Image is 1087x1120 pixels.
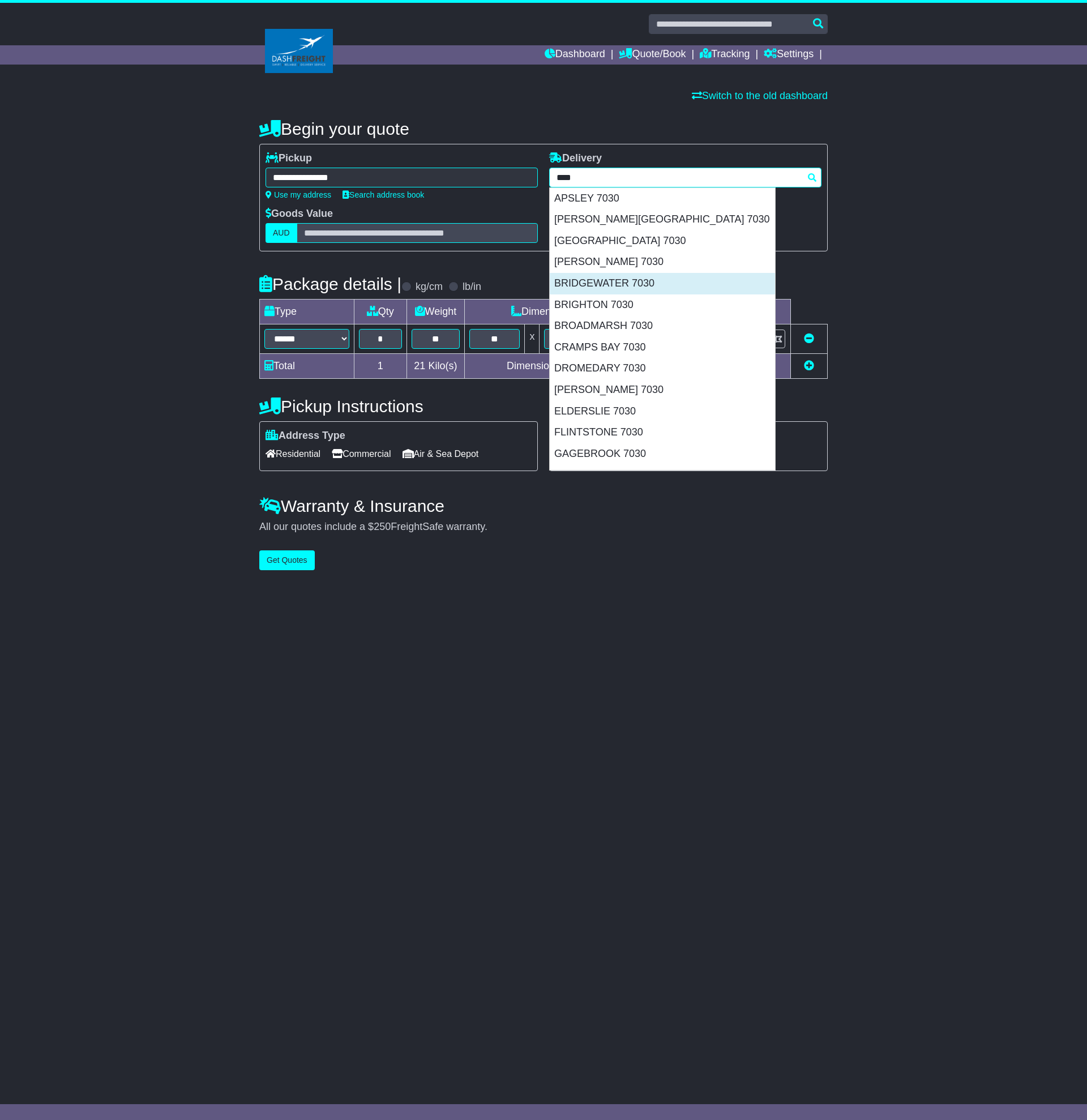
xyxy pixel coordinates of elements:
[550,230,775,252] div: [GEOGRAPHIC_DATA] 7030
[266,190,331,199] a: Use my address
[764,45,814,65] a: Settings
[406,300,465,324] td: Weight
[465,300,675,324] td: Dimensions (L x W x H)
[374,521,391,532] span: 250
[550,188,775,210] div: APSLEY 7030
[260,354,354,379] td: Total
[804,333,814,344] a: Remove this item
[266,430,345,442] label: Address Type
[354,300,407,324] td: Qty
[550,209,775,230] div: [PERSON_NAME][GEOGRAPHIC_DATA] 7030
[619,45,686,65] a: Quote/Book
[463,281,481,293] label: lb/in
[550,358,775,379] div: DROMEDARY 7030
[414,360,425,371] span: 21
[332,445,391,463] span: Commercial
[549,168,821,187] typeahead: Please provide city
[259,397,538,416] h4: Pickup Instructions
[406,354,465,379] td: Kilo(s)
[550,443,775,465] div: GAGEBROOK 7030
[343,190,424,199] a: Search address book
[550,315,775,337] div: BROADMARSH 7030
[550,464,775,486] div: GRANTON 7030
[550,422,775,443] div: FLINTSTONE 7030
[549,152,602,165] label: Delivery
[266,208,333,220] label: Goods Value
[550,273,775,294] div: BRIDGEWATER 7030
[266,223,297,243] label: AUD
[525,324,540,354] td: x
[259,119,828,138] h4: Begin your quote
[550,251,775,273] div: [PERSON_NAME] 7030
[550,337,775,358] div: CRAMPS BAY 7030
[700,45,750,65] a: Tracking
[550,401,775,422] div: ELDERSLIE 7030
[804,360,814,371] a: Add new item
[259,497,828,515] h4: Warranty & Insurance
[692,90,828,101] a: Switch to the old dashboard
[550,294,775,316] div: BRIGHTON 7030
[465,354,675,379] td: Dimensions in Centimetre(s)
[266,445,320,463] span: Residential
[403,445,479,463] span: Air & Sea Depot
[545,45,605,65] a: Dashboard
[259,275,401,293] h4: Package details |
[550,379,775,401] div: [PERSON_NAME] 7030
[259,521,828,533] div: All our quotes include a $ FreightSafe warranty.
[260,300,354,324] td: Type
[266,152,312,165] label: Pickup
[259,550,315,570] button: Get Quotes
[416,281,443,293] label: kg/cm
[354,354,407,379] td: 1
